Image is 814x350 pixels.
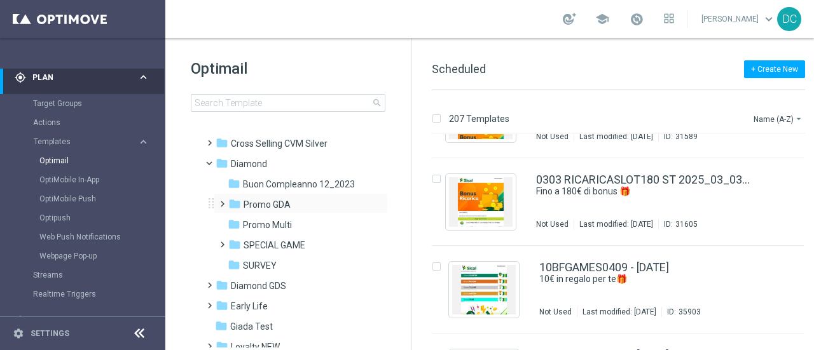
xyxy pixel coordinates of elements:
[33,118,132,128] a: Actions
[39,208,164,227] div: Optipush
[33,132,164,266] div: Templates
[661,307,701,317] div: ID:
[777,7,801,31] div: DC
[31,330,69,337] a: Settings
[228,198,241,210] i: folder
[39,251,132,261] a: Webpage Pop-up
[372,98,382,108] span: search
[679,307,701,317] div: 35903
[39,213,132,223] a: Optipush
[13,328,24,339] i: settings
[539,307,572,317] div: Not Used
[228,177,240,190] i: folder
[536,174,750,185] a: 0303 RICARICASLOT180 ST 2025_03_03(1)(1)
[216,157,228,170] i: folder
[752,111,805,126] button: Name (A-Z)arrow_drop_down
[595,12,609,26] span: school
[191,58,385,79] h1: Optimail
[14,316,150,326] button: play_circle_outline Execute keyboard_arrow_right
[39,194,132,204] a: OptiMobile Push
[536,185,721,198] a: Fino a 180€ di bonus 🎁​
[228,218,240,231] i: folder
[658,131,698,142] div: ID:
[452,265,516,314] img: 35903.jpeg
[39,246,164,266] div: Webpage Pop-up
[39,175,132,185] a: OptiMobile In-App
[216,137,228,149] i: folder
[15,315,137,326] div: Execute
[15,72,137,83] div: Plan
[191,94,385,112] input: Search Template
[32,74,137,81] span: Plan
[216,299,228,312] i: folder
[33,98,132,109] a: Target Groups
[577,307,661,317] div: Last modified: [DATE]
[230,321,273,332] span: Giada Test
[231,300,268,312] span: Early Life
[536,185,750,198] div: Fino a 180€ di bonus 🎁​
[675,131,698,142] div: 31589
[34,138,137,145] div: Templates
[33,289,132,299] a: Realtime Triggers
[574,219,658,229] div: Last modified: [DATE]
[539,262,669,273] a: 10BFGAMES0409 - [DATE]
[536,131,569,142] div: Not Used
[231,158,267,170] span: Diamond
[228,259,240,271] i: folder
[14,72,150,83] button: gps_fixed Plan keyboard_arrow_right
[539,273,721,285] a: 10€ in regalo per te🎁
[228,238,241,251] i: folder
[244,239,305,251] span: SPECIAL GAME
[449,177,513,227] img: 31605.jpeg
[432,62,486,76] span: Scheduled
[39,170,164,189] div: OptiMobile In-App
[33,270,132,280] a: Streams
[33,285,164,304] div: Realtime Triggers
[762,12,776,26] span: keyboard_arrow_down
[536,219,569,229] div: Not Used
[794,114,804,124] i: arrow_drop_down
[216,279,228,292] i: folder
[231,138,328,149] span: Cross Selling CVM Silver
[39,156,132,166] a: Optimail
[244,199,291,210] span: Promo GDA
[33,113,164,132] div: Actions
[39,151,164,170] div: Optimail
[449,113,509,125] p: 207 Templates
[539,273,750,285] div: 10€ in regalo per te🎁
[137,71,149,83] i: keyboard_arrow_right
[137,314,149,326] i: keyboard_arrow_right
[15,315,26,326] i: play_circle_outline
[658,219,698,229] div: ID:
[33,94,164,113] div: Target Groups
[33,137,150,147] button: Templates keyboard_arrow_right
[15,72,26,83] i: gps_fixed
[700,10,777,29] a: [PERSON_NAME]keyboard_arrow_down
[243,178,355,190] span: Buon Compleanno 12_2023
[137,136,149,148] i: keyboard_arrow_right
[215,320,228,332] i: folder
[39,232,132,242] a: Web Push Notifications
[243,219,292,231] span: Promo Multi
[33,266,164,285] div: Streams
[231,280,286,292] span: Diamond GDS
[34,138,125,145] span: Templates
[574,131,658,142] div: Last modified: [DATE]
[243,260,277,271] span: SURVEY
[744,60,805,78] button: + Create New
[39,227,164,246] div: Web Push Notifications
[39,189,164,208] div: OptiMobile Push
[675,219,698,229] div: 31605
